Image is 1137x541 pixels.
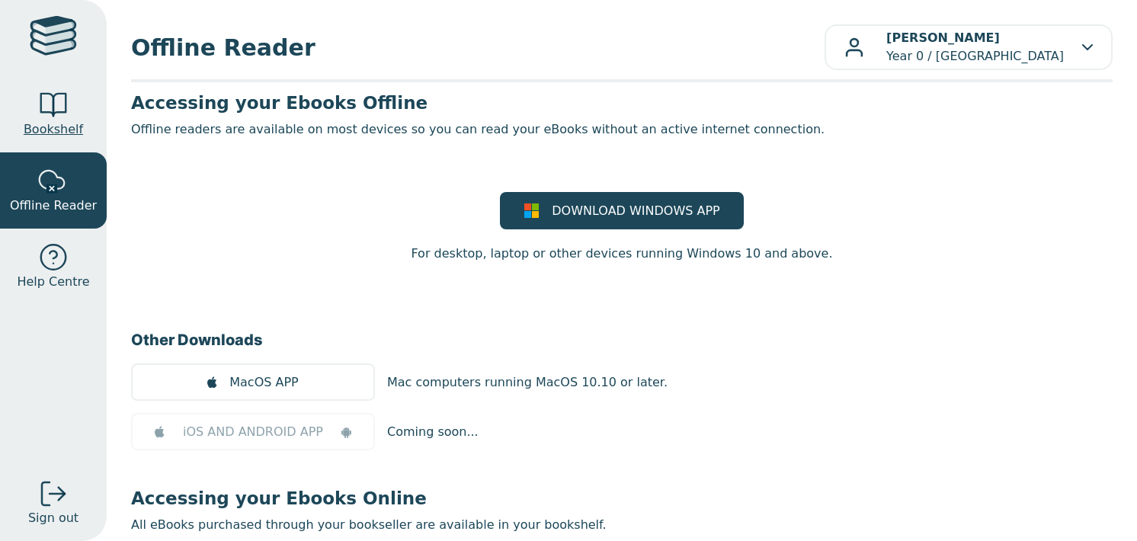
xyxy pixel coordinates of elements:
[387,373,668,392] p: Mac computers running MacOS 10.10 or later.
[825,24,1113,70] button: [PERSON_NAME]Year 0 / [GEOGRAPHIC_DATA]
[131,487,1113,510] h3: Accessing your Ebooks Online
[500,192,744,229] a: DOWNLOAD WINDOWS APP
[131,30,825,65] span: Offline Reader
[131,120,1113,139] p: Offline readers are available on most devices so you can read your eBooks without an active inter...
[387,423,479,441] p: Coming soon...
[10,197,97,215] span: Offline Reader
[17,273,89,291] span: Help Centre
[131,516,1113,534] p: All eBooks purchased through your bookseller are available in your bookshelf.
[183,423,323,441] span: iOS AND ANDROID APP
[411,245,832,263] p: For desktop, laptop or other devices running Windows 10 and above.
[131,91,1113,114] h3: Accessing your Ebooks Offline
[229,373,298,392] span: MacOS APP
[886,29,1064,66] p: Year 0 / [GEOGRAPHIC_DATA]
[886,30,1000,45] b: [PERSON_NAME]
[24,120,83,139] span: Bookshelf
[131,363,375,401] a: MacOS APP
[552,202,719,220] span: DOWNLOAD WINDOWS APP
[28,509,78,527] span: Sign out
[131,328,1113,351] h3: Other Downloads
